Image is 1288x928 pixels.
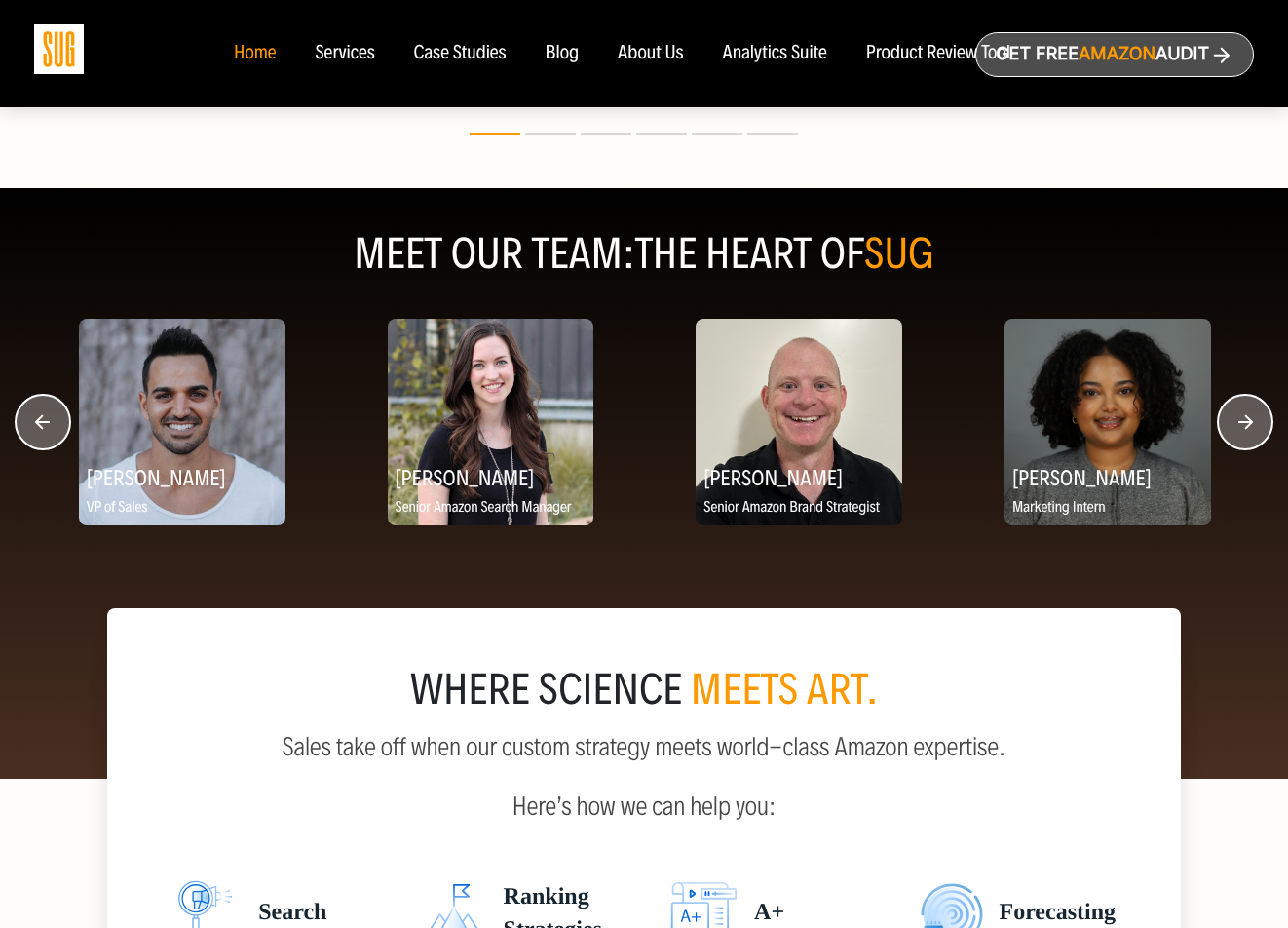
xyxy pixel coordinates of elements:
[1004,496,1211,521] p: Marketing Intern
[388,319,594,525] img: Rene Crandall, Senior Amazon Search Manager
[79,496,285,521] p: VP of Sales
[696,319,902,525] img: Kortney Kay, Senior Amazon Brand Strategist
[696,458,902,496] h2: [PERSON_NAME]
[546,43,580,64] a: Blog
[154,733,1134,761] p: Sales take off when our custom strategy meets world-class Amazon expertise.
[1004,319,1211,525] img: Hanna Tekle, Marketing Intern
[414,43,507,64] a: Case Studies
[975,32,1254,77] a: Get freeAmazonAudit
[618,43,684,64] a: About Us
[866,43,1010,64] a: Product Review Tool
[723,43,827,64] a: Analytics Suite
[79,458,285,496] h2: [PERSON_NAME]
[315,43,374,64] a: Services
[79,319,285,525] img: Jeff Siddiqi, VP of Sales
[1079,44,1155,64] span: Amazon
[1004,458,1211,496] h2: [PERSON_NAME]
[154,777,1134,821] p: Here’s how we can help you:
[34,24,84,74] img: Sug
[388,496,594,521] p: Senior Amazon Search Manager
[388,458,594,496] h2: [PERSON_NAME]
[154,671,1134,710] div: where science
[691,664,879,715] span: meets art.
[696,496,902,521] p: Senior Amazon Brand Strategist
[234,43,276,64] a: Home
[864,228,934,280] span: SUG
